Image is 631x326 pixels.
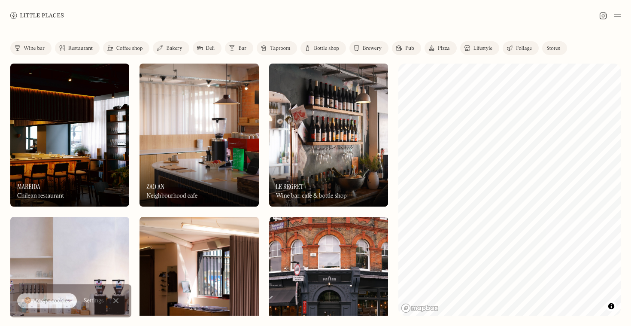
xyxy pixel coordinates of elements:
a: Wine bar [10,41,52,55]
div: Foliage [516,46,532,51]
h3: Mareida [17,183,40,191]
div: Settings [84,298,104,304]
a: 🍪 Accept cookies [17,293,77,309]
canvas: Map [398,64,621,316]
div: Pub [405,46,414,51]
div: Coffee shop [116,46,143,51]
div: Chilean restaurant [17,192,64,200]
div: Pizza [438,46,450,51]
div: Neighbourhood cafe [146,192,197,200]
a: Bar [225,41,253,55]
div: Taproom [270,46,290,51]
img: Le Regret [269,64,388,207]
div: Wine bar, cafe & bottle shop [276,192,347,200]
span: Toggle attribution [609,302,614,311]
a: Close Cookie Popup [107,292,124,309]
h3: Zao An [146,183,164,191]
img: Mareida [10,64,129,207]
div: Lifestyle [473,46,492,51]
a: Brewery [349,41,388,55]
a: Le RegretLe RegretLe RegretWine bar, cafe & bottle shop [269,64,388,207]
a: Foliage [503,41,539,55]
a: Deli [193,41,222,55]
a: Taproom [257,41,297,55]
a: Bottle shop [300,41,346,55]
a: Pub [392,41,421,55]
div: Stores [546,46,560,51]
div: Wine bar [24,46,45,51]
a: MareidaMareidaMareidaChilean restaurant [10,64,129,207]
div: Brewery [363,46,382,51]
div: Bottle shop [314,46,339,51]
a: Bakery [153,41,189,55]
button: Toggle attribution [606,301,616,311]
a: Stores [542,41,567,55]
img: Zao An [140,64,258,207]
div: Bakery [166,46,182,51]
a: Restaurant [55,41,100,55]
a: Zao AnZao AnZao AnNeighbourhood cafe [140,64,258,207]
h3: Le Regret [276,183,303,191]
div: 🍪 Accept cookies [24,297,70,305]
div: Bar [238,46,246,51]
a: Coffee shop [103,41,149,55]
div: Restaurant [68,46,93,51]
a: Mapbox homepage [401,303,439,313]
a: Pizza [425,41,457,55]
div: Deli [206,46,215,51]
a: Settings [84,291,104,311]
a: Lifestyle [460,41,499,55]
